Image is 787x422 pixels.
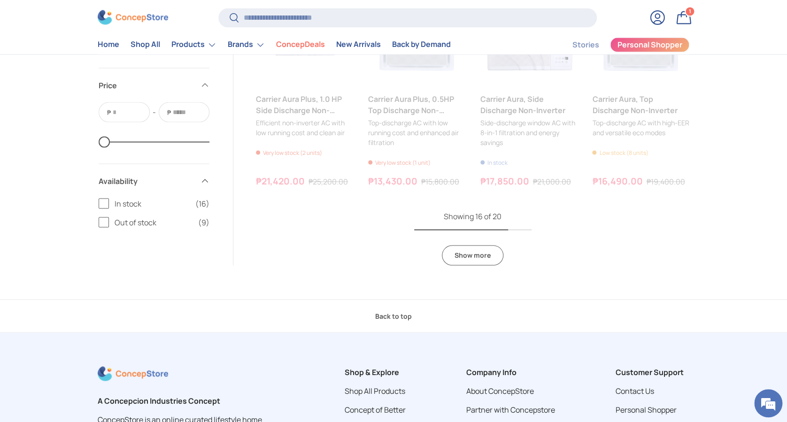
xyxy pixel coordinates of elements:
[153,106,156,117] span: -
[336,36,381,54] a: New Arrivals
[115,198,190,209] span: In stock
[444,211,502,221] span: Showing 16 of 20
[617,41,682,49] span: Personal Shopper
[222,35,270,54] summary: Brands
[98,36,119,54] a: Home
[98,395,284,406] h2: A Concepcion Industries Concept
[166,35,222,54] summary: Products
[466,385,534,396] a: About ConcepStore
[106,107,112,117] span: ₱
[98,35,451,54] nav: Primary
[344,385,405,396] a: Shop All Products
[276,36,325,54] a: ConcepDeals
[166,107,172,117] span: ₱
[198,216,209,228] span: (9)
[610,37,689,52] a: Personal Shopper
[131,36,160,54] a: Shop All
[98,10,168,25] img: ConcepStore
[466,404,555,414] a: Partner with Concepstore
[344,404,405,414] a: Concept of Better
[549,35,689,54] nav: Secondary
[99,164,209,198] summary: Availability
[572,36,599,54] a: Stories
[442,245,503,265] a: Show more
[115,216,193,228] span: Out of stock
[256,210,689,265] nav: Pagination
[99,68,209,102] summary: Price
[195,198,209,209] span: (16)
[392,36,451,54] a: Back by Demand
[99,175,194,186] span: Availability
[689,8,691,15] span: 1
[616,385,654,396] a: Contact Us
[99,79,194,91] span: Price
[616,404,677,414] a: Personal Shopper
